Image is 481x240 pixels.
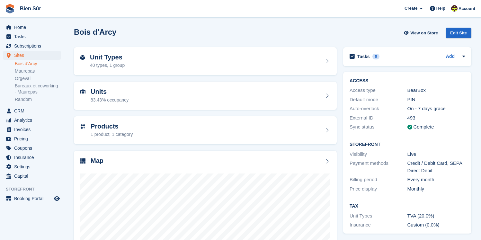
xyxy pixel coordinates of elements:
[350,114,407,122] div: External ID
[407,114,465,122] div: 493
[14,32,53,41] span: Tasks
[407,105,465,112] div: On - 7 days grace
[3,144,61,153] a: menu
[407,221,465,229] div: Custom (0.0%)
[446,28,471,41] a: Edit Site
[446,53,455,60] a: Add
[14,23,53,32] span: Home
[80,89,85,94] img: unit-icn-7be61d7bf1b0ce9d3e12c5938cc71ed9869f7b940bace4675aadf7bd6d80202e.svg
[15,61,61,67] a: Bois d'Arcy
[53,195,61,202] a: Preview store
[3,134,61,143] a: menu
[414,123,434,131] div: Complete
[15,96,61,102] a: Random
[436,5,445,12] span: Help
[350,105,407,112] div: Auto-overlock
[80,124,85,129] img: custom-product-icn-752c56ca05d30b4aa98f6f15887a0e09747e85b44ffffa43cff429088544963d.svg
[3,23,61,32] a: menu
[350,176,407,183] div: Billing period
[407,160,465,174] div: Credit / Debit Card, SEPA Direct Debit
[350,160,407,174] div: Payment methods
[350,204,465,209] h2: Tax
[14,116,53,125] span: Analytics
[3,106,61,115] a: menu
[407,176,465,183] div: Every month
[451,5,458,12] img: Marie Tran
[350,78,465,84] h2: ACCESS
[3,51,61,60] a: menu
[14,153,53,162] span: Insurance
[407,87,465,94] div: BearBox
[91,157,103,164] h2: Map
[350,87,407,94] div: Access type
[350,212,407,220] div: Unit Types
[15,76,61,82] a: Orgeval
[80,55,85,60] img: unit-type-icn-2b2737a686de81e16bb02015468b77c625bbabd49415b5ef34ead5e3b44a266d.svg
[3,153,61,162] a: menu
[90,54,125,61] h2: Unit Types
[91,97,129,103] div: 83.43% occupancy
[350,123,407,131] div: Sync status
[14,172,53,181] span: Capital
[350,151,407,158] div: Visibility
[3,125,61,134] a: menu
[407,185,465,193] div: Monthly
[14,51,53,60] span: Sites
[74,116,337,145] a: Products 1 product, 1 category
[3,162,61,171] a: menu
[446,28,471,38] div: Edit Site
[3,172,61,181] a: menu
[17,3,44,14] a: Bien Sûr
[405,5,417,12] span: Create
[350,96,407,103] div: Default mode
[74,28,116,36] h2: Bois d'Arcy
[407,96,465,103] div: PIN
[14,144,53,153] span: Coupons
[407,212,465,220] div: TVA (20.0%)
[80,158,85,164] img: map-icn-33ee37083ee616e46c38cad1a60f524a97daa1e2b2c8c0bc3eb3415660979fc1.svg
[91,88,129,95] h2: Units
[14,194,53,203] span: Booking Portal
[74,82,337,110] a: Units 83.43% occupancy
[350,221,407,229] div: Insurance
[91,123,133,130] h2: Products
[357,54,370,59] h2: Tasks
[6,186,64,192] span: Storefront
[15,68,61,74] a: Maurepas
[14,134,53,143] span: Pricing
[403,28,441,38] a: View on Store
[350,142,465,147] h2: Storefront
[3,116,61,125] a: menu
[3,41,61,50] a: menu
[459,5,475,12] span: Account
[3,32,61,41] a: menu
[410,30,438,36] span: View on Store
[91,131,133,138] div: 1 product, 1 category
[5,4,15,13] img: stora-icon-8386f47178a22dfd0bd8f6a31ec36ba5ce8667c1dd55bd0f319d3a0aa187defe.svg
[15,83,61,95] a: Bureaux et coworking - Maurepas
[14,162,53,171] span: Settings
[372,54,380,59] div: 0
[3,194,61,203] a: menu
[90,62,125,69] div: 40 types, 1 group
[407,151,465,158] div: Live
[14,125,53,134] span: Invoices
[350,185,407,193] div: Price display
[14,106,53,115] span: CRM
[14,41,53,50] span: Subscriptions
[74,47,337,76] a: Unit Types 40 types, 1 group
